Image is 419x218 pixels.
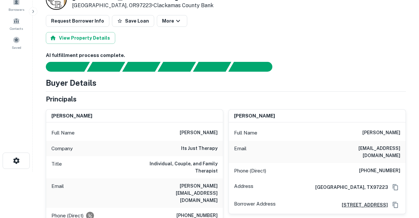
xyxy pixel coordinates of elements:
div: Principals found, still searching for contact information. This may take time... [193,62,231,72]
p: Address [234,182,253,192]
p: Phone (Direct) [234,167,266,175]
p: Company [51,145,73,153]
div: Principals found, AI now looking for contact information... [157,62,196,72]
a: Clackamas County Bank [154,2,213,9]
div: Sending borrower request to AI... [38,62,87,72]
h6: Individual, Couple, and Family Therapist [139,160,218,174]
h6: AI fulfillment process complete. [46,52,406,59]
span: Contacts [10,26,23,31]
p: Title [51,160,62,174]
h5: Principals [46,94,77,104]
button: Copy Address [391,200,400,210]
p: [GEOGRAPHIC_DATA], OR97223 • [72,2,213,9]
p: Full Name [51,129,75,137]
a: Contacts [2,15,31,32]
button: More [157,15,187,27]
h6: [PHONE_NUMBER] [359,167,400,175]
a: Saved [2,34,31,51]
h6: [GEOGRAPHIC_DATA], TX97223 [310,184,388,191]
iframe: Chat Widget [386,166,419,197]
h4: Buyer Details [46,77,97,89]
p: Borrower Address [234,200,276,210]
h6: its just therapy [181,145,218,153]
p: Full Name [234,129,257,137]
h6: [PERSON_NAME] [234,112,275,120]
button: View Property Details [46,32,115,44]
span: Borrowers [9,7,24,12]
h6: [PERSON_NAME] [180,129,218,137]
button: Save Loan [112,15,154,27]
h6: [PERSON_NAME] [51,112,92,120]
h6: [PERSON_NAME][EMAIL_ADDRESS][DOMAIN_NAME] [139,182,218,204]
span: Saved [12,45,21,50]
p: Email [234,145,246,159]
div: AI fulfillment process complete. [228,62,280,72]
p: Email [51,182,64,204]
a: [STREET_ADDRESS] [337,201,388,209]
h6: [EMAIL_ADDRESS][DOMAIN_NAME] [322,145,400,159]
h6: [PERSON_NAME] [362,129,400,137]
div: Your request is received and processing... [87,62,125,72]
div: Documents found, AI parsing details... [122,62,160,72]
button: Request Borrower Info [46,15,109,27]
